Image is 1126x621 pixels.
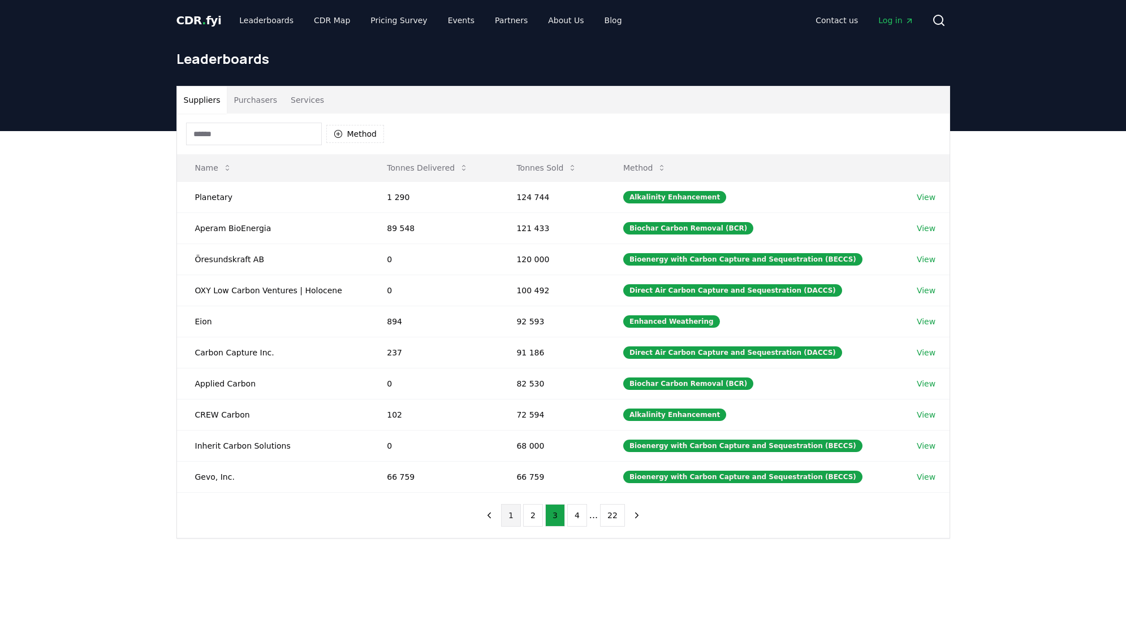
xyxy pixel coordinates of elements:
[177,244,369,275] td: Öresundskraft AB
[498,212,605,244] td: 121 433
[305,10,359,31] a: CDR Map
[917,440,935,451] a: View
[369,244,498,275] td: 0
[177,399,369,430] td: CREW Carbon
[539,10,593,31] a: About Us
[177,86,227,114] button: Suppliers
[498,368,605,399] td: 82 530
[878,15,913,26] span: Log in
[369,430,498,461] td: 0
[501,504,521,527] button: 1
[806,10,922,31] nav: Main
[917,409,935,420] a: View
[498,275,605,306] td: 100 492
[177,461,369,492] td: Gevo, Inc.
[369,275,498,306] td: 0
[369,212,498,244] td: 89 548
[486,10,537,31] a: Partners
[284,86,331,114] button: Services
[600,504,625,527] button: 22
[369,181,498,212] td: 1 290
[361,10,436,31] a: Pricing Survey
[369,337,498,368] td: 237
[596,10,631,31] a: Blog
[917,347,935,358] a: View
[623,377,753,390] div: Biochar Carbon Removal (BCR)
[507,157,586,179] button: Tonnes Sold
[176,12,222,28] a: CDR.fyi
[917,254,935,265] a: View
[369,399,498,430] td: 102
[480,504,499,527] button: previous page
[623,315,720,328] div: Enhanced Weathering
[589,509,598,522] li: ...
[623,191,726,203] div: Alkalinity Enhancement
[623,471,862,483] div: Bioenergy with Carbon Capture and Sequestration (BECCS)
[176,14,222,27] span: CDR fyi
[806,10,867,31] a: Contact us
[177,181,369,212] td: Planetary
[545,504,565,527] button: 3
[498,181,605,212] td: 124 744
[627,504,646,527] button: next page
[378,157,477,179] button: Tonnes Delivered
[369,461,498,492] td: 66 759
[498,337,605,368] td: 91 186
[917,471,935,483] a: View
[498,430,605,461] td: 68 000
[869,10,922,31] a: Log in
[369,306,498,337] td: 894
[326,125,385,143] button: Method
[230,10,631,31] nav: Main
[177,337,369,368] td: Carbon Capture Inc.
[623,346,842,359] div: Direct Air Carbon Capture and Sequestration (DACCS)
[177,212,369,244] td: Aperam BioEnergia
[623,284,842,297] div: Direct Air Carbon Capture and Sequestration (DACCS)
[498,244,605,275] td: 120 000
[177,368,369,399] td: Applied Carbon
[177,275,369,306] td: OXY Low Carbon Ventures | Holocene
[623,409,726,421] div: Alkalinity Enhancement
[917,378,935,389] a: View
[623,222,753,234] div: Biochar Carbon Removal (BCR)
[202,14,206,27] span: .
[623,253,862,266] div: Bioenergy with Carbon Capture and Sequestration (BECCS)
[177,430,369,461] td: Inherit Carbon Solutions
[176,50,950,68] h1: Leaderboards
[917,316,935,327] a: View
[498,306,605,337] td: 92 593
[614,157,676,179] button: Method
[230,10,303,31] a: Leaderboards
[186,157,241,179] button: Name
[227,86,284,114] button: Purchasers
[917,192,935,203] a: View
[369,368,498,399] td: 0
[623,440,862,452] div: Bioenergy with Carbon Capture and Sequestration (BECCS)
[498,399,605,430] td: 72 594
[917,285,935,296] a: View
[917,223,935,234] a: View
[439,10,484,31] a: Events
[567,504,587,527] button: 4
[498,461,605,492] td: 66 759
[177,306,369,337] td: Eion
[523,504,543,527] button: 2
